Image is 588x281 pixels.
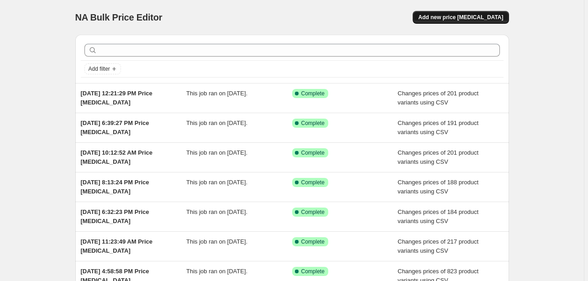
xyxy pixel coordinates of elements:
span: Complete [301,90,325,97]
span: Changes prices of 201 product variants using CSV [398,149,478,165]
span: [DATE] 11:23:49 AM Price [MEDICAL_DATA] [81,238,153,254]
span: Complete [301,208,325,216]
span: Complete [301,120,325,127]
button: Add filter [84,63,121,74]
span: This job ran on [DATE]. [186,268,247,275]
span: NA Bulk Price Editor [75,12,163,22]
span: This job ran on [DATE]. [186,120,247,126]
span: Changes prices of 217 product variants using CSV [398,238,478,254]
span: This job ran on [DATE]. [186,208,247,215]
span: Changes prices of 201 product variants using CSV [398,90,478,106]
span: Complete [301,268,325,275]
span: [DATE] 12:21:29 PM Price [MEDICAL_DATA] [81,90,152,106]
span: Changes prices of 191 product variants using CSV [398,120,478,135]
span: Changes prices of 184 product variants using CSV [398,208,478,224]
span: Changes prices of 188 product variants using CSV [398,179,478,195]
span: This job ran on [DATE]. [186,238,247,245]
span: [DATE] 8:13:24 PM Price [MEDICAL_DATA] [81,179,149,195]
span: Complete [301,179,325,186]
span: Add new price [MEDICAL_DATA] [418,14,503,21]
span: This job ran on [DATE]. [186,179,247,186]
button: Add new price [MEDICAL_DATA] [413,11,509,24]
span: [DATE] 6:32:23 PM Price [MEDICAL_DATA] [81,208,149,224]
span: [DATE] 10:12:52 AM Price [MEDICAL_DATA] [81,149,153,165]
span: This job ran on [DATE]. [186,149,247,156]
span: This job ran on [DATE]. [186,90,247,97]
span: [DATE] 6:39:27 PM Price [MEDICAL_DATA] [81,120,149,135]
span: Complete [301,238,325,245]
span: Add filter [89,65,110,73]
span: Complete [301,149,325,156]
